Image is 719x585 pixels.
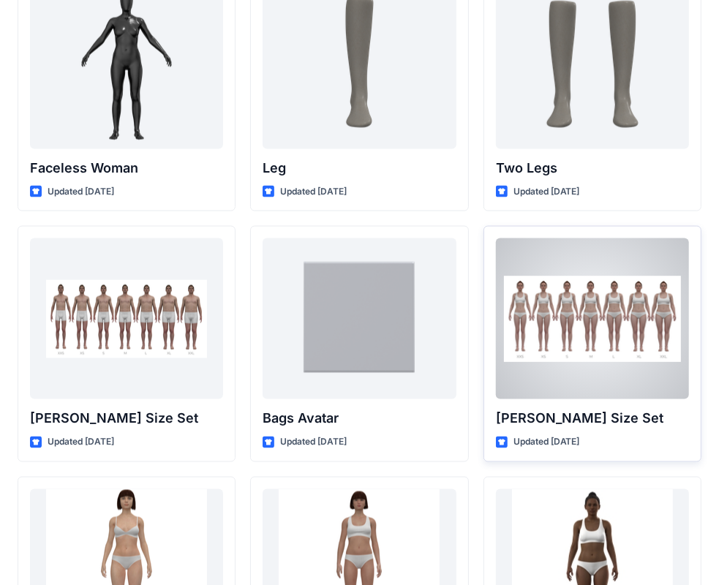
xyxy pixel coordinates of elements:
[30,238,223,399] a: Oliver Size Set
[48,434,114,450] p: Updated [DATE]
[30,408,223,429] p: [PERSON_NAME] Size Set
[496,238,689,399] a: Olivia Size Set
[513,434,580,450] p: Updated [DATE]
[263,408,456,429] p: Bags Avatar
[496,408,689,429] p: [PERSON_NAME] Size Set
[280,434,347,450] p: Updated [DATE]
[496,158,689,178] p: Two Legs
[48,184,114,200] p: Updated [DATE]
[280,184,347,200] p: Updated [DATE]
[263,158,456,178] p: Leg
[30,158,223,178] p: Faceless Woman
[263,238,456,399] a: Bags Avatar
[513,184,580,200] p: Updated [DATE]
